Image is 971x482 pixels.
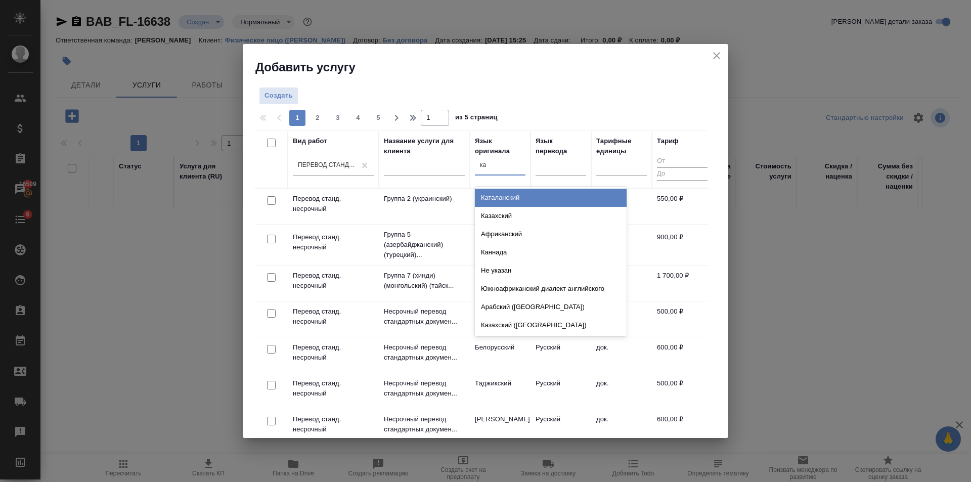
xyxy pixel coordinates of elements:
[293,271,374,291] p: Перевод станд. несрочный
[475,189,627,207] div: Каталанский
[384,414,465,434] p: Несрочный перевод стандартных докумен...
[310,113,326,123] span: 2
[470,266,531,301] td: Хинди
[384,194,465,204] p: Группа 2 (украинский)
[475,243,627,261] div: Каннада
[652,337,713,373] td: 600,00 ₽
[652,301,713,337] td: 500,00 ₽
[652,189,713,224] td: 550,00 ₽
[652,266,713,301] td: 1 700,00 ₽
[384,342,465,363] p: Несрочный перевод стандартных докумен...
[591,409,652,445] td: док.
[470,409,531,445] td: [PERSON_NAME]
[384,306,465,327] p: Несрочный перевод стандартных докумен...
[531,373,591,409] td: Русский
[470,227,531,262] td: Азербайджанский
[536,136,586,156] div: Язык перевода
[259,87,298,105] button: Создать
[470,373,531,409] td: Таджикский
[475,316,627,334] div: Казахский ([GEOGRAPHIC_DATA])
[470,337,531,373] td: Белорусский
[591,337,652,373] td: док.
[293,306,374,327] p: Перевод станд. несрочный
[455,111,498,126] span: из 5 страниц
[475,225,627,243] div: Африканский
[370,110,386,126] button: 5
[652,409,713,445] td: 600,00 ₽
[350,110,366,126] button: 4
[298,161,357,170] div: Перевод станд. несрочный
[255,59,728,75] h2: Добавить услугу
[470,189,531,224] td: Украинский
[652,227,713,262] td: 900,00 ₽
[330,110,346,126] button: 3
[293,232,374,252] p: Перевод станд. несрочный
[293,194,374,214] p: Перевод станд. несрочный
[384,230,465,260] p: Группа 5 (азербайджанский) (турецкий)...
[384,136,465,156] div: Название услуги для клиента
[709,48,724,63] button: close
[470,301,531,337] td: Английский
[475,207,627,225] div: Казахский
[475,280,627,298] div: Южноафриканский диалект английского
[475,298,627,316] div: Арабский ([GEOGRAPHIC_DATA])
[293,342,374,363] p: Перевод станд. несрочный
[293,414,374,434] p: Перевод станд. несрочный
[310,110,326,126] button: 2
[657,167,708,180] input: До
[264,90,293,102] span: Создать
[591,373,652,409] td: док.
[657,155,708,168] input: От
[350,113,366,123] span: 4
[596,136,647,156] div: Тарифные единицы
[531,409,591,445] td: Русский
[531,337,591,373] td: Русский
[293,378,374,399] p: Перевод станд. несрочный
[370,113,386,123] span: 5
[384,378,465,399] p: Несрочный перевод стандартных докумен...
[657,136,679,146] div: Тариф
[652,373,713,409] td: 500,00 ₽
[293,136,327,146] div: Вид работ
[475,136,525,156] div: Язык оригинала
[475,261,627,280] div: Не указан
[330,113,346,123] span: 3
[384,271,465,291] p: Группа 7 (хинди) (монгольский) (тайск...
